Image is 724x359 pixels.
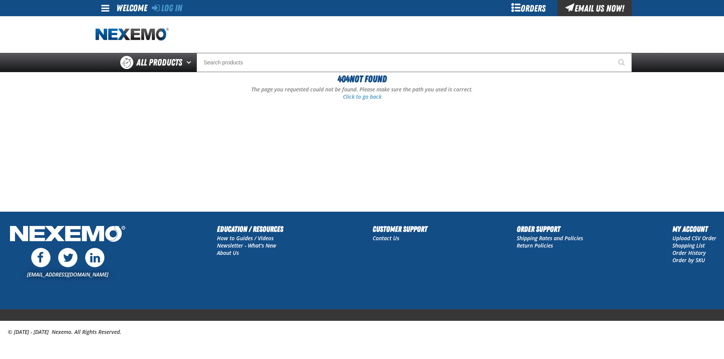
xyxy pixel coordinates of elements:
[672,256,705,264] a: Order by SKU
[96,72,629,86] h1: Not Found
[184,53,197,72] button: Open All Products pages
[217,234,274,242] a: How to Guides / Videos
[373,234,399,242] a: Contact Us
[8,223,128,246] img: Nexemo Logo
[338,74,349,84] span: 404
[672,223,716,235] h2: My Account
[217,223,283,235] h2: Education / Resources
[343,93,381,100] a: Click to go back
[517,242,553,249] a: Return Policies
[96,28,169,41] img: Nexemo logo
[517,234,583,242] a: Shipping Rates and Policies
[517,223,583,235] h2: Order Support
[152,3,182,13] a: Log In
[672,249,706,256] a: Order History
[672,234,716,242] a: Upload CSV Order
[217,249,239,256] a: About Us
[373,223,427,235] h2: Customer Support
[136,56,182,69] span: All Products
[672,242,705,249] a: Shopping List
[217,242,276,249] a: Newsletter - What's New
[613,53,632,72] button: Start Searching
[27,271,108,278] a: [EMAIL_ADDRESS][DOMAIN_NAME]
[96,86,629,93] p: The page you requested could not be found. Please make sure the path you used is correct.
[197,53,632,72] input: Search
[96,28,169,41] a: Home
